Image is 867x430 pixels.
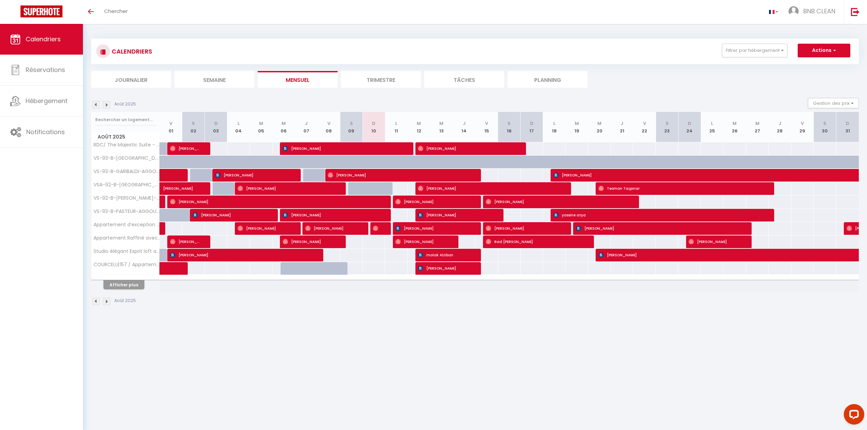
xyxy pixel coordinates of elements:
abbr: L [395,120,397,127]
th: 26 [723,112,746,142]
abbr: M [417,120,421,127]
th: 30 [814,112,836,142]
abbr: L [238,120,240,127]
button: Afficher plus [103,280,144,289]
abbr: V [327,120,330,127]
span: yassine atya [553,209,764,221]
th: 21 [611,112,633,142]
abbr: S [192,120,195,127]
span: COURCELLE157 / Appartement Élégant et Moderne au [GEOGRAPHIC_DATA] [93,262,161,267]
span: Chercher [104,8,128,15]
th: 25 [701,112,723,142]
span: [PERSON_NAME] [418,142,515,155]
th: 29 [791,112,814,142]
th: 06 [272,112,295,142]
abbr: M [259,120,263,127]
span: [PERSON_NAME] [328,169,470,182]
th: 17 [521,112,543,142]
th: 27 [746,112,769,142]
span: [PERSON_NAME] [395,222,470,235]
th: 02 [182,112,205,142]
span: BNB CLEAN [803,7,835,15]
abbr: S [666,120,669,127]
abbr: L [711,120,713,127]
span: [PERSON_NAME] [170,142,200,155]
span: [PERSON_NAME] [283,142,403,155]
a: [PERSON_NAME] [160,182,182,195]
span: [PERSON_NAME] [170,235,200,248]
img: ... [788,6,799,16]
li: Mensuel [258,71,338,88]
span: VSA-92-B-[GEOGRAPHIC_DATA]-BOLZER-4P/32M/71-85 · Moderne appartement aux portes de [GEOGRAPHIC_DA... [93,182,161,187]
span: Août 2025 [91,132,159,142]
p: Août 2025 [114,101,136,107]
span: [PERSON_NAME] [238,182,335,195]
abbr: M [755,120,759,127]
th: 09 [340,112,363,142]
span: [PERSON_NAME] [486,195,628,208]
span: [PERSON_NAME] [486,222,561,235]
abbr: M [575,120,579,127]
th: 01 [160,112,182,142]
span: [PERSON_NAME] [283,235,335,248]
abbr: S [823,120,826,127]
th: 13 [430,112,453,142]
span: [PERSON_NAME] [418,262,470,275]
span: Notifications [26,128,65,136]
button: Filtrer par hébergement [722,44,787,57]
p: Août 2025 [114,298,136,304]
span: [PERSON_NAME] [373,222,380,235]
th: 18 [543,112,566,142]
li: Semaine [174,71,254,88]
abbr: M [733,120,737,127]
th: 22 [633,112,656,142]
span: [PERSON_NAME] [170,248,313,261]
li: Journalier [91,71,171,88]
th: 16 [498,112,521,142]
abbr: V [643,120,646,127]
th: 11 [385,112,408,142]
span: [PERSON_NAME] [418,182,560,195]
abbr: D [846,120,849,127]
abbr: S [508,120,511,127]
abbr: M [282,120,286,127]
th: 15 [475,112,498,142]
span: [PERSON_NAME] [215,169,290,182]
th: 19 [566,112,588,142]
abbr: D [688,120,691,127]
span: malak Alziban [418,248,470,261]
abbr: M [439,120,443,127]
img: logout [851,8,859,16]
th: 10 [363,112,385,142]
span: VS-93-B-[GEOGRAPHIC_DATA]-AGGOUNE 1-2P/17M/52-62 · Superbe Studio- [GEOGRAPHIC_DATA] - [GEOGRAPHI... [93,156,161,161]
th: 03 [205,112,227,142]
th: 04 [227,112,250,142]
input: Rechercher un logement... [95,114,156,126]
span: [PERSON_NAME] [395,195,470,208]
abbr: D [372,120,375,127]
span: VS-92-B-[PERSON_NAME]-LOS-6P/67M/96-115 · Brand New Apartment for 6ppl - near [GEOGRAPHIC_DATA] [93,196,161,201]
abbr: V [169,120,172,127]
abbr: L [553,120,555,127]
th: 20 [588,112,611,142]
span: VS-93-B-PASTEUR-AGGOUNE 2-2P/18M/52-62 · Studio aux portes de [GEOGRAPHIC_DATA] [93,209,161,214]
span: [PERSON_NAME] [305,222,358,235]
abbr: V [801,120,804,127]
span: Hébergement [26,97,68,105]
iframe: LiveChat chat widget [838,401,867,430]
span: Rad [PERSON_NAME] [486,235,583,248]
img: Super Booking [20,5,62,17]
span: Réservations [26,66,65,74]
th: 23 [656,112,678,142]
th: 05 [250,112,272,142]
span: VS-93-B-GARIBALDI-AGGOUNE 3-2P/18M/52-62 · Charmant appartement aux [GEOGRAPHIC_DATA] - 2per [93,169,161,174]
li: Trimestre [341,71,421,88]
span: [PERSON_NAME] [170,195,380,208]
span: Calendriers [26,35,61,43]
span: [PERSON_NAME] [418,209,493,221]
abbr: J [779,120,781,127]
th: 08 [317,112,340,142]
span: [PERSON_NAME] [238,222,290,235]
th: 28 [769,112,791,142]
th: 12 [408,112,430,142]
